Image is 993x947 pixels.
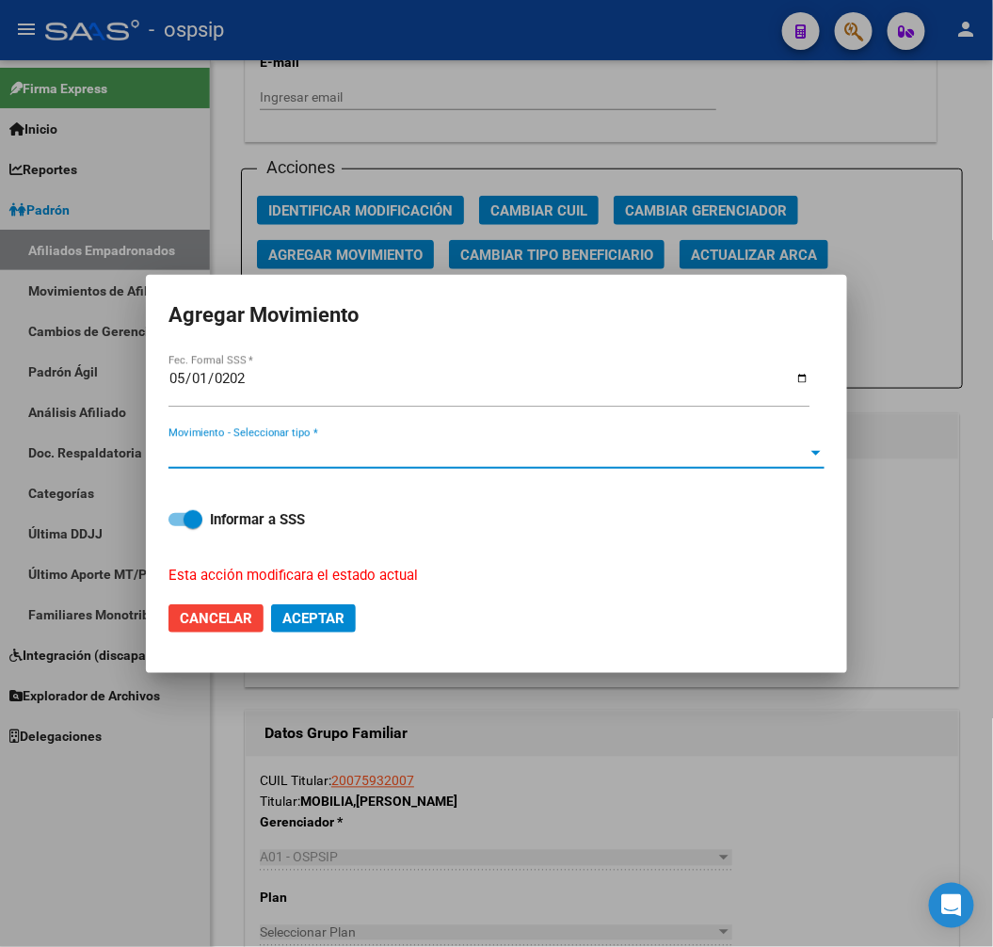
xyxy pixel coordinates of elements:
button: Aceptar [271,604,356,633]
div: Open Intercom Messenger [929,883,974,928]
span: Cancelar [180,610,252,627]
span: Aceptar [282,610,344,627]
span: Movimiento - Seleccionar tipo * [168,445,808,462]
strong: Informar a SSS [210,511,305,528]
h2: Agregar Movimiento [168,297,825,333]
p: Esta acción modificara el estado actual [168,565,802,586]
button: Cancelar [168,604,264,633]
